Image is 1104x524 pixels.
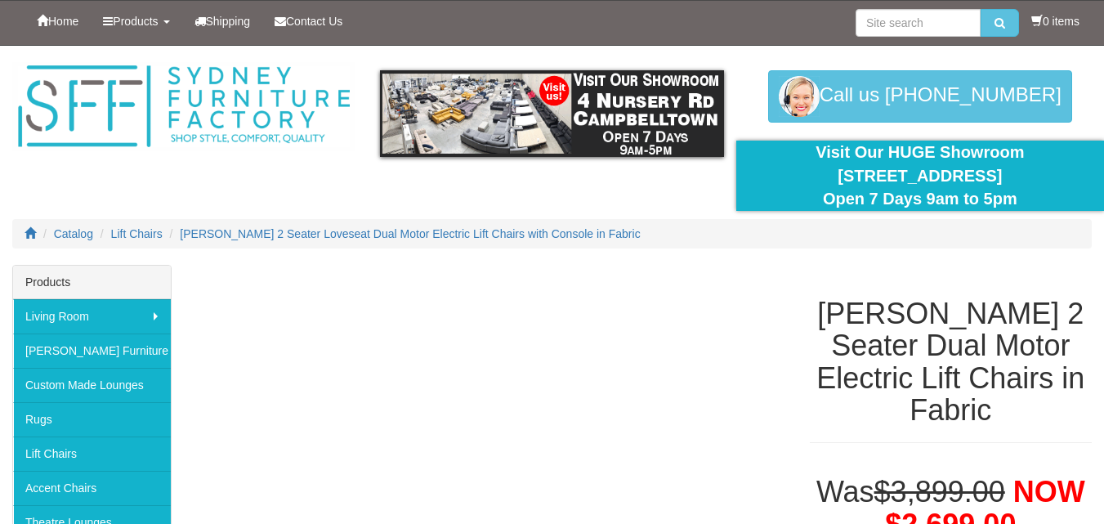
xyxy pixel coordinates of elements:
[856,9,981,37] input: Site search
[13,266,171,299] div: Products
[13,368,171,402] a: Custom Made Lounges
[91,1,181,42] a: Products
[25,1,91,42] a: Home
[180,227,640,240] a: [PERSON_NAME] 2 Seater Loveseat Dual Motor Electric Lift Chairs with Console in Fabric
[111,227,163,240] a: Lift Chairs
[13,402,171,437] a: Rugs
[286,15,342,28] span: Contact Us
[810,298,1092,427] h1: [PERSON_NAME] 2 Seater Dual Motor Electric Lift Chairs in Fabric
[48,15,78,28] span: Home
[12,62,355,151] img: Sydney Furniture Factory
[13,437,171,471] a: Lift Chairs
[1031,13,1079,29] li: 0 items
[182,1,263,42] a: Shipping
[749,141,1092,211] div: Visit Our HUGE Showroom [STREET_ADDRESS] Open 7 Days 9am to 5pm
[206,15,251,28] span: Shipping
[380,70,723,157] img: showroom.gif
[13,334,171,368] a: [PERSON_NAME] Furniture
[13,471,171,505] a: Accent Chairs
[54,227,93,240] a: Catalog
[874,475,1005,508] del: $3,899.00
[262,1,355,42] a: Contact Us
[13,299,171,334] a: Living Room
[113,15,158,28] span: Products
